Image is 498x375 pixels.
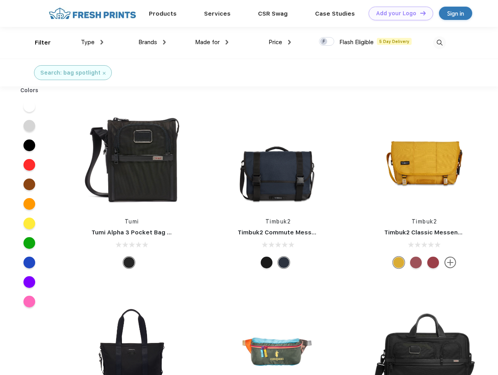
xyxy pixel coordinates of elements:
img: DT [420,11,426,15]
img: func=resize&h=266 [80,106,184,210]
a: Timbuk2 Classic Messenger Bag [384,229,481,236]
img: dropdown.png [226,40,228,45]
span: Type [81,39,95,46]
span: Made for [195,39,220,46]
a: Timbuk2 [265,218,291,225]
img: dropdown.png [100,40,103,45]
img: desktop_search.svg [433,36,446,49]
div: Colors [14,86,45,95]
span: Flash Eligible [339,39,374,46]
div: Eco Collegiate Red [410,257,422,268]
div: Search: bag spotlight [40,69,100,77]
div: Eco Black [261,257,272,268]
a: Timbuk2 [412,218,437,225]
div: Add your Logo [376,10,416,17]
div: Black [123,257,135,268]
div: Eco Bookish [427,257,439,268]
img: dropdown.png [288,40,291,45]
img: func=resize&h=266 [226,106,330,210]
img: func=resize&h=266 [373,106,477,210]
img: filter_cancel.svg [103,72,106,75]
a: Products [149,10,177,17]
span: 5 Day Delivery [377,38,412,45]
div: Eco Amber [393,257,405,268]
img: dropdown.png [163,40,166,45]
a: Tumi [125,218,139,225]
div: Eco Nautical [278,257,290,268]
span: Price [269,39,282,46]
img: fo%20logo%202.webp [47,7,138,20]
a: Sign in [439,7,472,20]
div: Filter [35,38,51,47]
div: Sign in [447,9,464,18]
img: more.svg [444,257,456,268]
a: Tumi Alpha 3 Pocket Bag Small [91,229,183,236]
a: Timbuk2 Commute Messenger Bag [238,229,342,236]
span: Brands [138,39,157,46]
